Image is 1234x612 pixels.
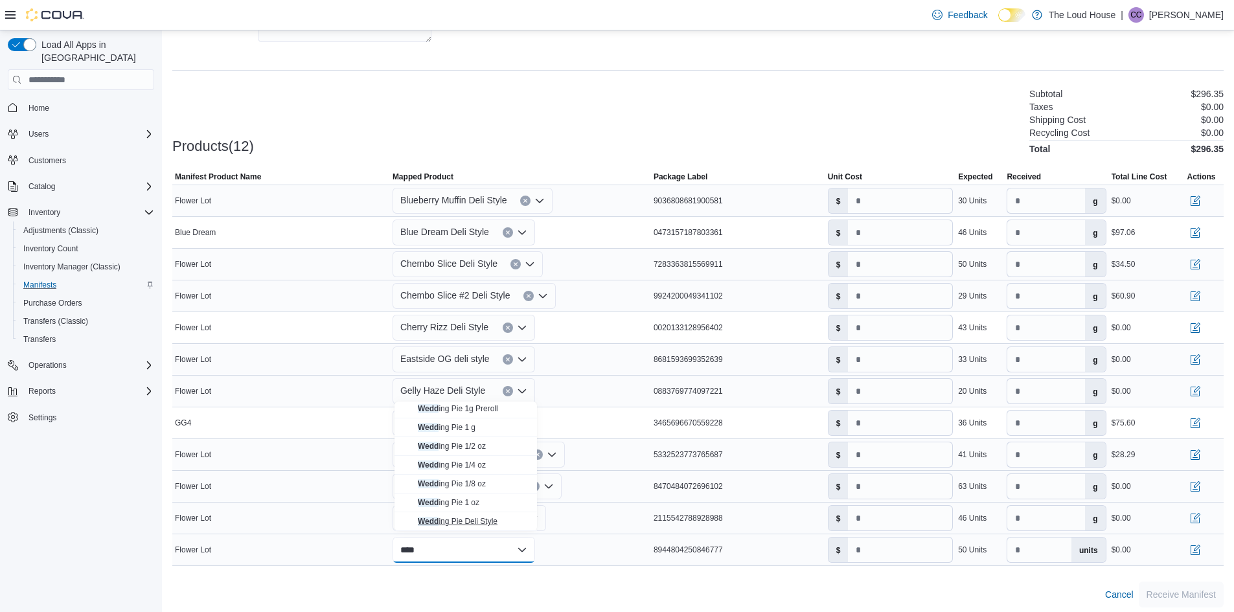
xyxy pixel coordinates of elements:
button: Close list of options [517,545,527,555]
label: $ [828,315,849,340]
h6: Shipping Cost [1029,115,1086,125]
label: g [1085,506,1105,530]
span: Expected [958,172,992,182]
span: Flower Lot [175,386,211,396]
span: Adjustments (Classic) [23,225,98,236]
span: CC [1130,7,1141,23]
span: Customers [23,152,154,168]
button: Inventory Manager (Classic) [13,258,159,276]
button: Inventory [3,203,159,221]
span: 8470484072696102 [654,481,723,492]
span: Manifests [18,277,154,293]
button: Catalog [23,179,60,194]
a: Purchase Orders [18,295,87,311]
button: Wedding Pie Deli Style [394,512,537,531]
button: Cancel [1100,582,1139,607]
button: Clear input [503,386,513,396]
label: $ [828,379,849,403]
mark: Wedd [418,479,439,488]
span: ing Pie 1/2 oz [418,442,486,451]
mark: Wedd [418,404,439,413]
span: Flower Lot [175,449,211,460]
span: Operations [29,360,67,370]
button: Open list of options [534,196,545,206]
span: Chembo Slice #2 Deli Style [400,288,510,303]
button: Clear input [503,354,513,365]
label: g [1085,252,1105,277]
span: Inventory Count [18,241,154,256]
button: Inventory [23,205,65,220]
div: $0.00 [1112,196,1131,206]
span: Transfers [18,332,154,347]
div: $0.00 [1112,323,1131,333]
label: $ [828,474,849,499]
span: Reports [29,386,56,396]
button: Wedding Pie 1 oz [394,493,537,512]
div: $0.00 [1112,386,1131,396]
span: Inventory Manager (Classic) [18,259,154,275]
div: 46 Units [958,227,987,238]
div: $0.00 [1112,481,1131,492]
span: Purchase Orders [18,295,154,311]
span: Manifest Product Name [175,172,261,182]
div: 20 Units [958,386,987,396]
span: GG4 [175,418,191,428]
span: Transfers [23,334,56,345]
a: Inventory Manager (Classic) [18,259,126,275]
div: $28.29 [1112,449,1136,460]
label: $ [828,252,849,277]
button: Open list of options [543,481,554,492]
span: Actions [1187,172,1216,182]
span: Inventory [29,207,60,218]
span: 0473157187803361 [654,227,723,238]
button: Reports [3,382,159,400]
div: 36 Units [958,418,987,428]
span: Received [1007,172,1041,182]
span: Operations [23,357,154,373]
a: Feedback [927,2,992,28]
div: 33 Units [958,354,987,365]
span: Load All Apps in [GEOGRAPHIC_DATA] [36,38,154,64]
span: Manifests [23,280,56,290]
h6: Recycling Cost [1029,128,1090,138]
button: Open list of options [517,227,527,238]
span: Flower Lot [175,513,211,523]
span: Feedback [948,8,987,21]
span: Adjustments (Classic) [18,223,154,238]
span: Flower Lot [175,196,211,206]
label: g [1085,347,1105,372]
button: Manifests [13,276,159,294]
div: $0.00 [1112,513,1131,523]
span: 0020133128956402 [654,323,723,333]
div: $0.00 [1112,354,1131,365]
span: Blueberry Muffin Deli Style [400,192,507,208]
div: $60.90 [1112,291,1136,301]
a: Inventory Count [18,241,84,256]
button: Open list of options [517,323,527,333]
button: Clear input [520,196,531,206]
label: g [1085,411,1105,435]
span: Flower Lot [175,259,211,269]
a: Customers [23,153,71,168]
button: Clear input [523,291,534,301]
button: Catalog [3,177,159,196]
div: $0.00 [1112,545,1131,555]
span: 2115542788928988 [654,513,723,523]
span: 9924200049341102 [654,291,723,301]
button: Clear input [532,449,543,460]
input: Dark Mode [998,8,1025,22]
button: Open list of options [517,354,527,365]
div: $75.60 [1112,418,1136,428]
span: Purchase Orders [23,298,82,308]
mark: Wedd [418,460,439,470]
mark: Wedd [418,423,439,432]
span: 3465696670559228 [654,418,723,428]
span: Catalog [29,181,55,192]
span: Gelly Haze Deli Style [400,383,486,398]
label: $ [828,220,849,245]
button: Operations [23,357,72,373]
label: $ [828,347,849,372]
span: Settings [23,409,154,425]
a: Adjustments (Classic) [18,223,104,238]
h3: Products(12) [172,139,254,154]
